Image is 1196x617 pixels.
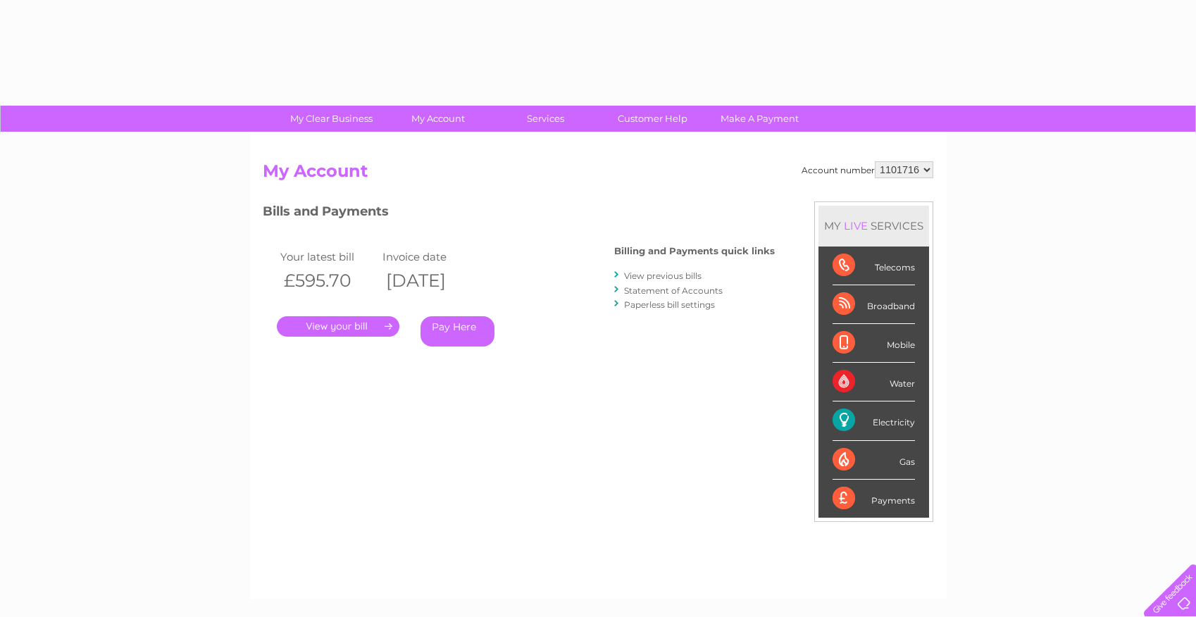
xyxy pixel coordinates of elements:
div: Water [833,363,915,401]
div: LIVE [841,219,871,232]
a: Make A Payment [702,106,818,132]
a: My Account [380,106,497,132]
div: Account number [802,161,933,178]
a: Customer Help [594,106,711,132]
div: Gas [833,441,915,480]
td: Invoice date [379,247,481,266]
div: Payments [833,480,915,518]
h2: My Account [263,161,933,188]
div: MY SERVICES [818,206,929,246]
a: Pay Here [421,316,494,347]
a: Paperless bill settings [624,299,715,310]
div: Broadband [833,285,915,324]
a: . [277,316,399,337]
div: Telecoms [833,247,915,285]
a: View previous bills [624,270,702,281]
h3: Bills and Payments [263,201,775,226]
td: Your latest bill [277,247,379,266]
th: [DATE] [379,266,481,295]
th: £595.70 [277,266,379,295]
a: Statement of Accounts [624,285,723,296]
h4: Billing and Payments quick links [614,246,775,256]
a: Services [487,106,604,132]
div: Mobile [833,324,915,363]
div: Electricity [833,401,915,440]
a: My Clear Business [273,106,390,132]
